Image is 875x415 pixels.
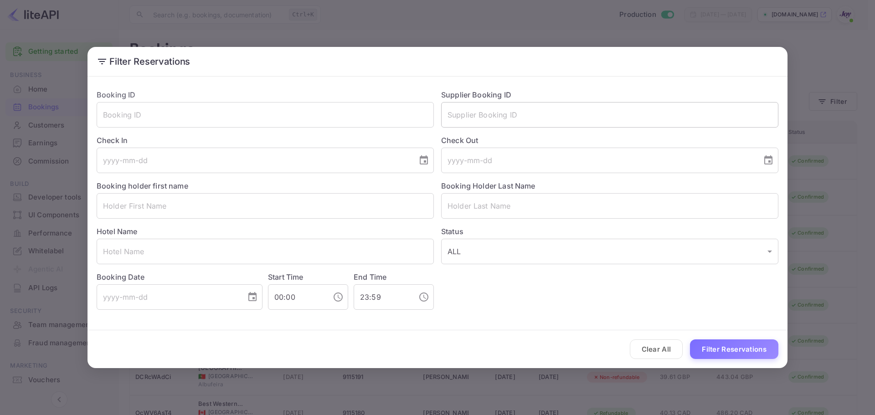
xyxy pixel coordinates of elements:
[354,272,386,282] label: End Time
[97,193,434,219] input: Holder First Name
[268,284,325,310] input: hh:mm
[630,339,683,359] button: Clear All
[329,288,347,306] button: Choose time, selected time is 12:00 AM
[268,272,304,282] label: Start Time
[441,193,778,219] input: Holder Last Name
[441,181,535,190] label: Booking Holder Last Name
[87,47,787,76] h2: Filter Reservations
[243,288,262,306] button: Choose date
[441,102,778,128] input: Supplier Booking ID
[97,227,138,236] label: Hotel Name
[97,284,240,310] input: yyyy-mm-dd
[97,272,262,282] label: Booking Date
[354,284,411,310] input: hh:mm
[690,339,778,359] button: Filter Reservations
[415,151,433,169] button: Choose date
[441,90,511,99] label: Supplier Booking ID
[97,90,136,99] label: Booking ID
[441,239,778,264] div: ALL
[415,288,433,306] button: Choose time, selected time is 11:59 PM
[441,135,778,146] label: Check Out
[97,148,411,173] input: yyyy-mm-dd
[97,181,188,190] label: Booking holder first name
[759,151,777,169] button: Choose date
[97,239,434,264] input: Hotel Name
[97,135,434,146] label: Check In
[441,226,778,237] label: Status
[441,148,756,173] input: yyyy-mm-dd
[97,102,434,128] input: Booking ID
